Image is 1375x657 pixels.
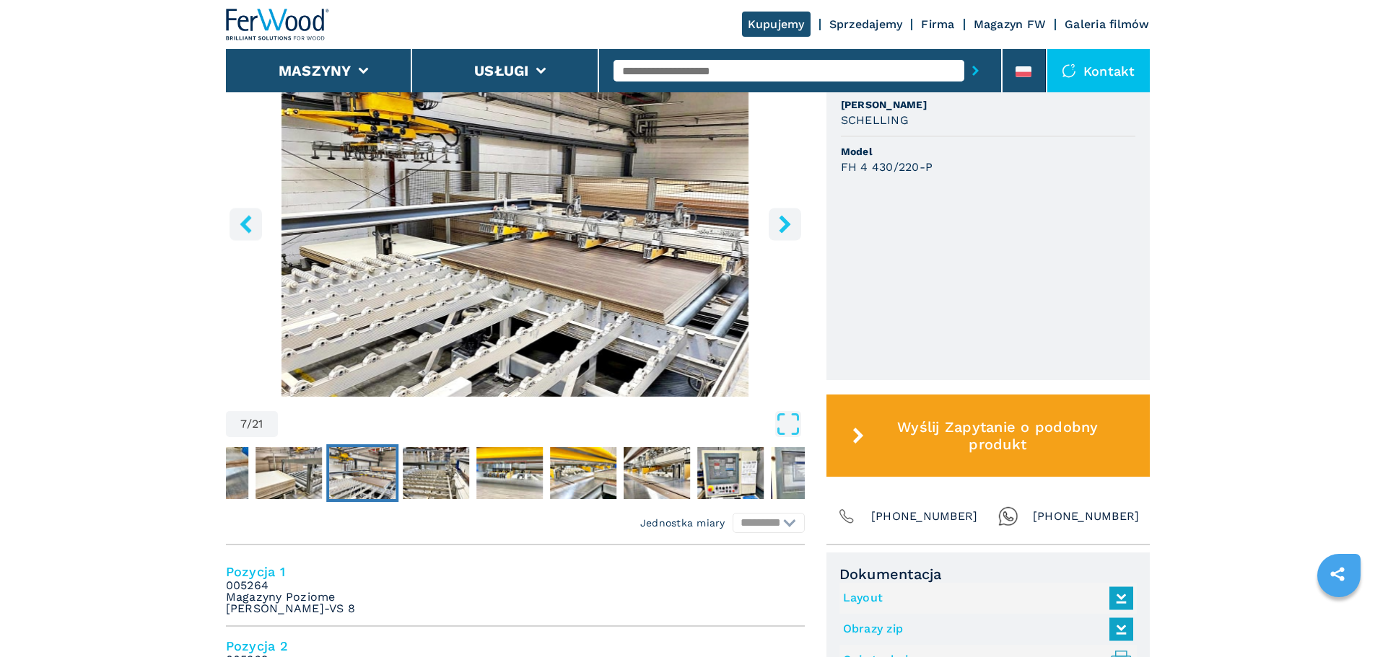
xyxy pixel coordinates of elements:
div: Go to Slide 7 [226,47,805,397]
a: Obrazy zip [843,617,1126,641]
iframe: Chat [1314,592,1364,646]
button: Go to Slide 5 [179,444,251,502]
img: piły panelowa z automatycznym magazynem SCHELLING FH 4 430/220-P [226,47,805,397]
img: Whatsapp [998,506,1018,526]
span: [PHONE_NUMBER] [871,506,978,526]
img: Kontakt [1062,63,1076,78]
button: Go to Slide 11 [621,444,693,502]
span: [PHONE_NUMBER] [1033,506,1140,526]
img: 1b397a383104d26f0dd82d2945d9fa42 [403,447,469,499]
img: 5c61fe41afaa01362558b5ceeb9a3d7a [697,447,764,499]
em: 005264 Magazyny Poziome [PERSON_NAME]-VS 8 [226,580,356,614]
span: 21 [252,418,263,430]
span: 7 [240,418,247,430]
button: Go to Slide 12 [694,444,767,502]
button: Go to Slide 6 [253,444,325,502]
a: Firma [921,17,954,31]
img: b92c144f4d5b180a4b42e271a724d8d0 [329,447,396,499]
button: Maszyny [279,62,352,79]
button: Open Fullscreen [281,411,801,437]
a: Layout [843,586,1126,610]
button: submit-button [964,54,987,87]
h3: FH 4 430/220-P [841,159,933,175]
button: Go to Slide 13 [768,444,840,502]
a: sharethis [1319,556,1356,592]
img: 25d5d7a44aa6f149143367a332876996 [624,447,690,499]
img: 7c8c9b74b194e8ee77ba0e39b9008e09 [182,447,248,499]
div: Kontakt [1047,49,1150,92]
button: Go to Slide 7 [326,444,398,502]
img: ba8ac573a54fe5e73eeef56b38132a8d [771,447,837,499]
button: Usługi [474,62,529,79]
button: right-button [769,208,801,240]
button: Wyślij Zapytanie o podobny produkt [826,394,1150,477]
span: Dokumentacja [839,565,1137,583]
button: Go to Slide 8 [400,444,472,502]
a: Kupujemy [742,12,811,37]
span: / [247,418,252,430]
a: Sprzedajemy [829,17,903,31]
a: Magazyn FW [974,17,1047,31]
h3: SCHELLING [841,112,909,128]
img: Ferwood [226,9,330,40]
span: [PERSON_NAME] [841,97,1135,112]
em: Jednostka miary [640,516,725,530]
span: Model [841,144,1135,159]
button: Go to Slide 9 [473,444,546,502]
img: Phone [837,506,857,526]
img: b6c80548bb33e2aa315e004554917d18 [476,447,543,499]
img: 0aaa83b6df695d16971c4315ba8b1220 [550,447,616,499]
h4: Pozycja 2 [226,638,805,654]
button: Go to Slide 10 [547,444,619,502]
span: Wyślij Zapytanie o podobny produkt [870,418,1125,453]
li: Pozycja 1 [226,552,805,627]
a: Galeria filmów [1065,17,1150,31]
h4: Pozycja 1 [226,563,805,580]
img: d7b52be41edfd6cfbbf052b9899e54e3 [256,447,322,499]
button: left-button [230,208,262,240]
